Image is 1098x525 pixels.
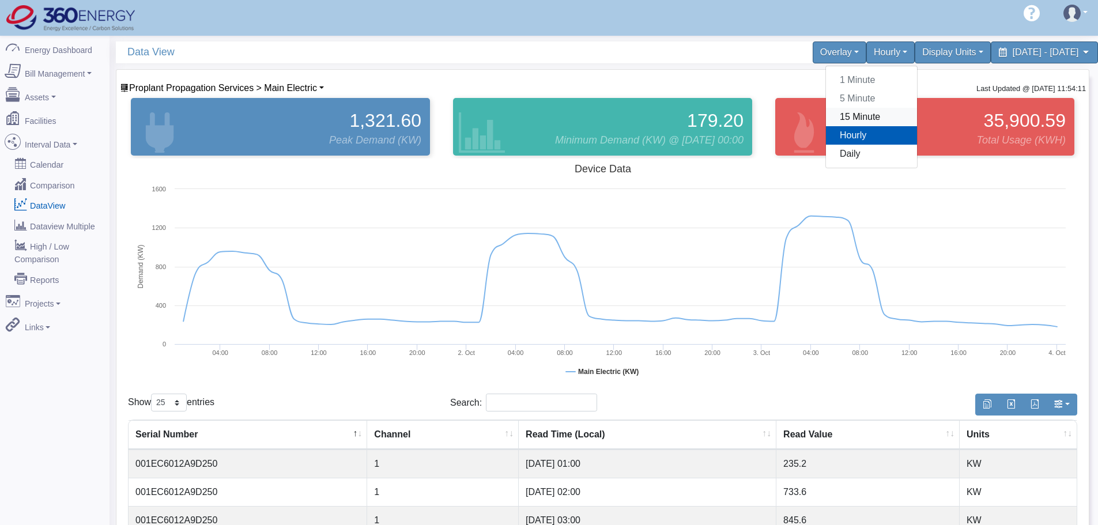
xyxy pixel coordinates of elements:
[825,66,918,168] div: Hourly
[1046,394,1077,416] button: Show/Hide Columns
[367,420,519,450] th: Channel : activate to sort column ascending
[753,349,770,356] tspan: 3. Oct
[120,83,324,93] a: Proplant Propagation Services > Main Electric
[984,107,1066,134] span: 35,900.59
[367,478,519,506] td: 1
[129,450,367,478] td: 001EC6012A9D250
[508,349,524,356] text: 04:00
[1022,394,1047,416] button: Generate PDF
[826,108,917,126] a: 15 Minute
[212,349,228,356] text: 04:00
[129,478,367,506] td: 001EC6012A9D250
[519,420,776,450] th: Read Time (Local) : activate to sort column ascending
[704,349,720,356] text: 20:00
[813,41,866,63] div: Overlay
[826,126,917,145] a: Hourly
[606,349,622,356] text: 12:00
[486,394,597,411] input: Search:
[1048,349,1065,356] tspan: 4. Oct
[803,349,819,356] text: 04:00
[156,302,166,309] text: 400
[128,394,214,411] label: Show entries
[999,394,1023,416] button: Export to Excel
[557,349,573,356] text: 08:00
[776,478,960,506] td: 733.6
[977,133,1066,148] span: Total Usage (KWH)
[262,349,278,356] text: 08:00
[152,186,166,192] text: 1600
[311,349,327,356] text: 12:00
[151,394,187,411] select: Showentries
[137,244,145,288] tspan: Demand (KW)
[578,368,639,376] tspan: Main Electric (KW)
[1063,5,1081,22] img: user-3.svg
[1000,349,1016,356] text: 20:00
[329,133,421,148] span: Peak Demand (KW)
[950,349,967,356] text: 16:00
[152,224,166,231] text: 1200
[129,83,317,93] span: Device List
[367,450,519,478] td: 1
[349,107,421,134] span: 1,321.60
[915,41,990,63] div: Display Units
[976,84,1086,93] small: Last Updated @ [DATE] 11:54:11
[960,450,1077,478] td: KW
[127,41,609,63] span: Data View
[519,450,776,478] td: [DATE] 01:00
[866,41,915,63] div: Hourly
[458,349,474,356] tspan: 2. Oct
[960,478,1077,506] td: KW
[450,394,597,411] label: Search:
[360,349,376,356] text: 16:00
[655,349,671,356] text: 16:00
[975,394,999,416] button: Copy to clipboard
[163,341,166,348] text: 0
[555,133,744,148] span: Minimum Demand (KW) @ [DATE] 00:00
[687,107,744,134] span: 179.20
[409,349,425,356] text: 20:00
[776,450,960,478] td: 235.2
[156,263,166,270] text: 800
[519,478,776,506] td: [DATE] 02:00
[960,420,1077,450] th: Units : activate to sort column ascending
[1013,47,1079,57] span: [DATE] - [DATE]
[901,349,918,356] text: 12:00
[852,349,869,356] text: 08:00
[129,420,367,450] th: Serial Number : activate to sort column descending
[776,420,960,450] th: Read Value : activate to sort column ascending
[575,163,632,175] tspan: Device Data
[826,145,917,163] a: Daily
